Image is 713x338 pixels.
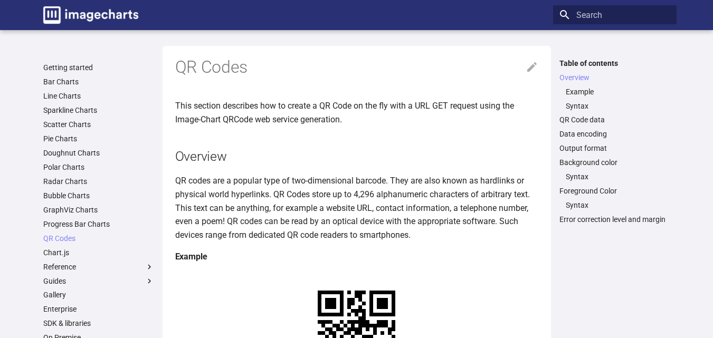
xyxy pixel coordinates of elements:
label: Guides [43,276,154,286]
a: Syntax [566,172,670,181]
a: Error correction level and margin [559,215,670,224]
a: SDK & libraries [43,318,154,328]
h1: QR Codes [175,56,538,79]
a: Sparkline Charts [43,105,154,115]
p: This section describes how to create a QR Code on the fly with a URL GET request using the Image-... [175,99,538,126]
a: Gallery [43,290,154,300]
a: Getting started [43,63,154,72]
a: Chart.js [43,248,154,257]
label: Table of contents [553,59,677,68]
a: Example [566,87,670,96]
a: Syntax [566,200,670,210]
img: logo [43,6,138,24]
nav: Overview [559,87,670,111]
a: Scatter Charts [43,120,154,129]
a: Background color [559,158,670,167]
a: Bar Charts [43,77,154,86]
h4: Example [175,250,538,264]
nav: Table of contents [553,59,677,225]
a: Progress Bar Charts [43,219,154,229]
h2: Overview [175,147,538,166]
a: Polar Charts [43,162,154,172]
a: Output format [559,143,670,153]
a: GraphViz Charts [43,205,154,215]
a: Syntax [566,101,670,111]
a: Pie Charts [43,134,154,143]
a: Enterprise [43,304,154,314]
nav: Foreground Color [559,200,670,210]
a: Overview [559,73,670,82]
a: Image-Charts documentation [39,2,142,28]
a: Data encoding [559,129,670,139]
label: Reference [43,262,154,272]
a: Radar Charts [43,177,154,186]
a: QR Code data [559,115,670,124]
a: QR Codes [43,234,154,243]
a: Line Charts [43,91,154,101]
a: Doughnut Charts [43,148,154,158]
p: QR codes are a popular type of two-dimensional barcode. They are also known as hardlinks or physi... [175,174,538,242]
a: Foreground Color [559,186,670,196]
a: Bubble Charts [43,191,154,200]
nav: Background color [559,172,670,181]
input: Search [553,5,677,24]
